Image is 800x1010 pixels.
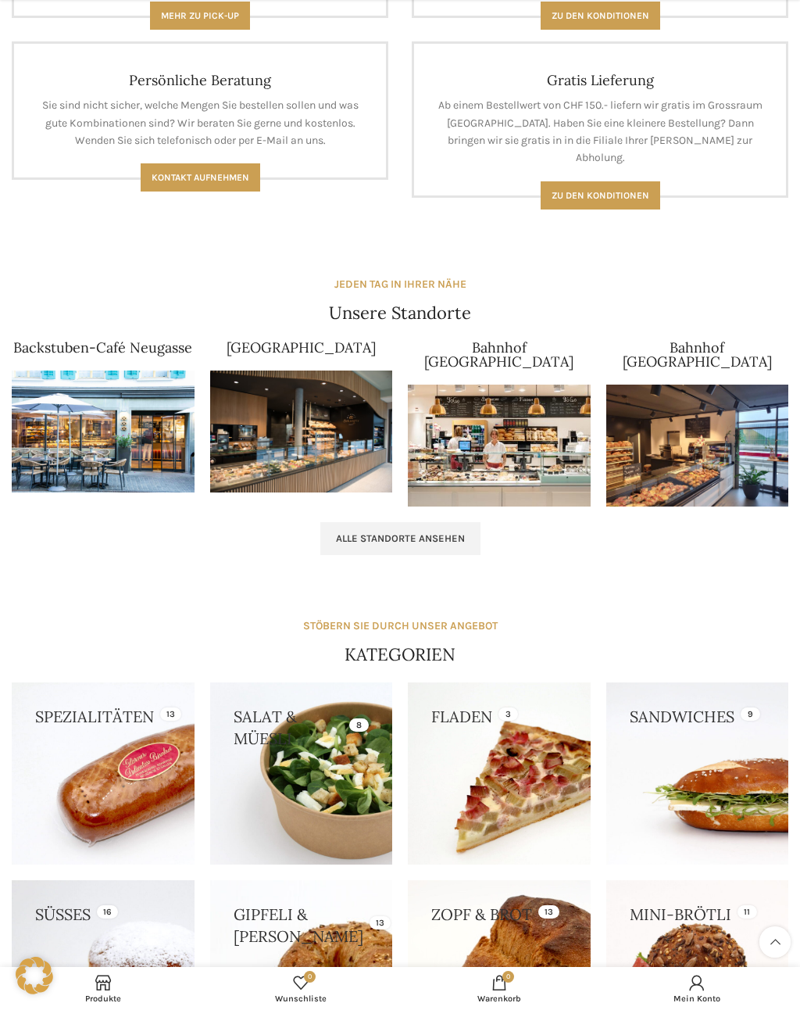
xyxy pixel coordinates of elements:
span: Warenkorb [408,994,591,1004]
a: Bahnhof [GEOGRAPHIC_DATA] [623,338,772,371]
a: Scroll to top button [759,926,791,958]
a: Kontakt aufnehmen [141,163,260,192]
a: Backstuben-Café Neugasse [13,338,192,356]
span: 0 [502,971,514,983]
a: Zu den konditionen [541,181,660,210]
div: JEDEN TAG IN IHRER NÄHE [334,276,466,293]
a: Bahnhof [GEOGRAPHIC_DATA] [424,338,573,371]
a: Alle Standorte ansehen [320,522,480,555]
span: Zu den konditionen [552,190,649,201]
a: Zu den Konditionen [541,2,660,30]
a: 0 Wunschliste [202,971,401,1006]
div: STÖBERN SIE DURCH UNSER ANGEBOT [303,618,498,635]
span: Wunschliste [210,994,393,1004]
p: Sie sind nicht sicher, welche Mengen Sie bestellen sollen und was gute Kombinationen sind? Wir be... [37,97,362,149]
span: Zu den Konditionen [552,10,649,21]
a: Mein Konto [598,971,797,1006]
a: [GEOGRAPHIC_DATA] [227,338,376,356]
span: Mehr zu Pick-Up [161,10,239,21]
span: Mein Konto [606,994,789,1004]
div: My cart [400,971,598,1006]
a: Produkte [4,971,202,1006]
h4: Unsere Standorte [329,301,471,325]
h4: Gratis Lieferung [437,71,762,89]
span: Alle Standorte ansehen [336,532,465,545]
h4: Persönliche Beratung [37,71,362,89]
span: Kontakt aufnehmen [152,172,249,183]
span: 0 [304,971,316,983]
div: Meine Wunschliste [202,971,401,1006]
a: 0 Warenkorb [400,971,598,1006]
p: Ab einem Bestellwert von CHF 150.- liefern wir gratis im Grossraum [GEOGRAPHIC_DATA]. Haben Sie e... [437,97,762,167]
span: Produkte [12,994,195,1004]
a: Mehr zu Pick-Up [150,2,250,30]
h4: KATEGORIEN [345,643,455,667]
